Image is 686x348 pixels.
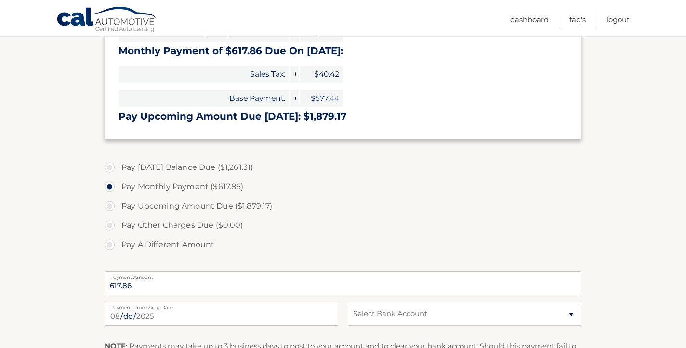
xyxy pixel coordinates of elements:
[105,302,338,326] input: Payment Date
[105,196,581,216] label: Pay Upcoming Amount Due ($1,879.17)
[510,12,549,28] a: Dashboard
[105,216,581,235] label: Pay Other Charges Due ($0.00)
[56,6,158,34] a: Cal Automotive
[105,235,581,254] label: Pay A Different Amount
[105,177,581,196] label: Pay Monthly Payment ($617.86)
[119,45,567,57] h3: Monthly Payment of $617.86 Due On [DATE]:
[119,90,289,107] span: Base Payment:
[290,66,299,83] span: +
[300,90,343,107] span: $577.44
[105,302,338,309] label: Payment Processing Date
[119,66,289,83] span: Sales Tax:
[119,111,567,123] h3: Pay Upcoming Amount Due [DATE]: $1,879.17
[105,271,581,279] label: Payment Amount
[105,158,581,177] label: Pay [DATE] Balance Due ($1,261.31)
[290,90,299,107] span: +
[300,66,343,83] span: $40.42
[569,12,586,28] a: FAQ's
[607,12,630,28] a: Logout
[105,271,581,295] input: Payment Amount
